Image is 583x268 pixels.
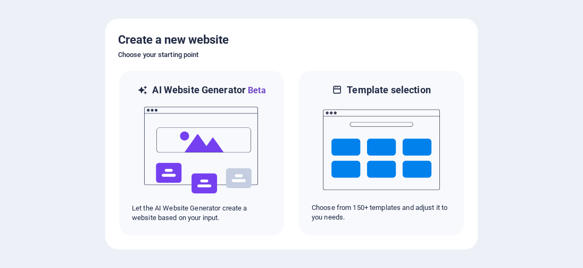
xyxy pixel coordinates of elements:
h6: Template selection [347,84,430,96]
p: Let the AI Website Generator create a website based on your input. [132,204,271,223]
h5: Create a new website [118,31,465,48]
h6: Choose your starting point [118,48,465,61]
img: ai [143,97,260,204]
div: Template selectionChoose from 150+ templates and adjust it to you needs. [298,70,465,237]
span: Beta [246,85,266,95]
div: AI Website GeneratorBetaaiLet the AI Website Generator create a website based on your input. [118,70,285,237]
p: Choose from 150+ templates and adjust it to you needs. [312,203,451,222]
h6: AI Website Generator [152,84,265,97]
